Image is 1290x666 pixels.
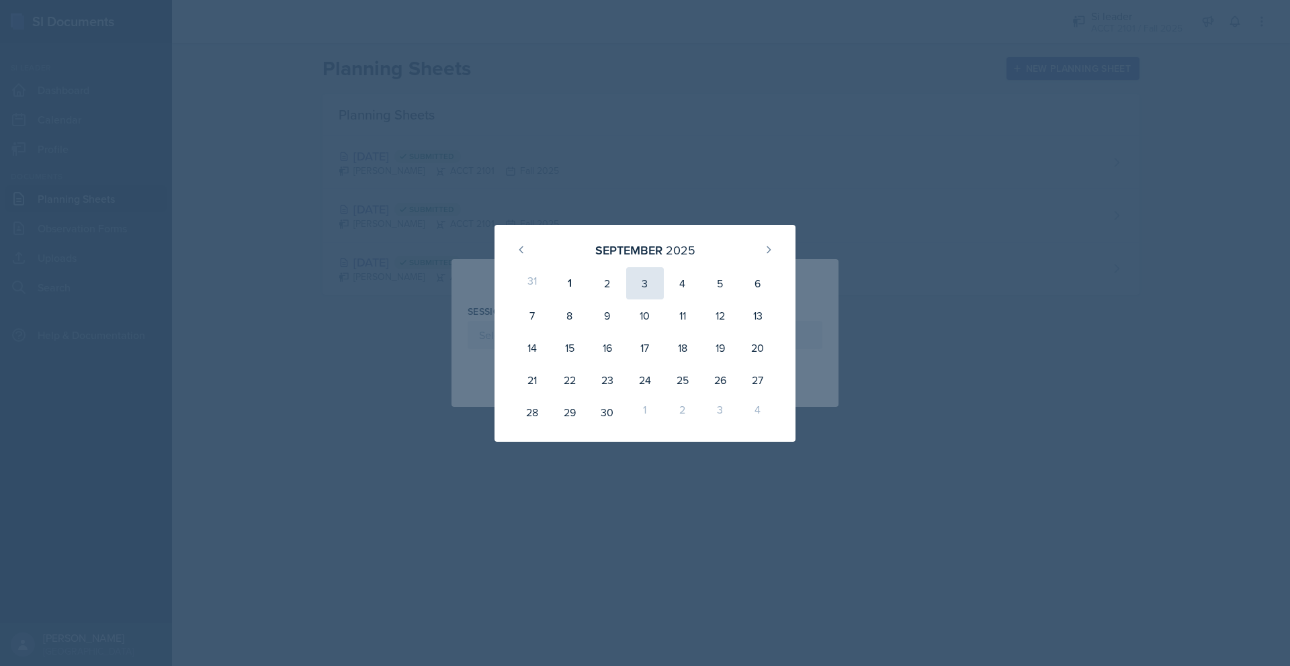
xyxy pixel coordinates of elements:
div: 11 [664,299,701,332]
div: 17 [626,332,664,364]
div: 18 [664,332,701,364]
div: 29 [551,396,589,428]
div: 21 [513,364,551,396]
div: 22 [551,364,589,396]
div: 16 [589,332,626,364]
div: 26 [701,364,739,396]
div: 3 [626,267,664,299]
div: 10 [626,299,664,332]
div: 15 [551,332,589,364]
div: 4 [664,267,701,299]
div: 5 [701,267,739,299]
div: 12 [701,299,739,332]
div: 23 [589,364,626,396]
div: 8 [551,299,589,332]
div: 2 [664,396,701,428]
div: 7 [513,299,551,332]
div: 31 [513,267,551,299]
div: 2025 [666,241,695,259]
div: 30 [589,396,626,428]
div: 2 [589,267,626,299]
div: 24 [626,364,664,396]
div: 27 [739,364,777,396]
div: 28 [513,396,551,428]
div: 20 [739,332,777,364]
div: 4 [739,396,777,428]
div: 6 [739,267,777,299]
div: 14 [513,332,551,364]
div: September [595,241,662,259]
div: 3 [701,396,739,428]
div: 19 [701,332,739,364]
div: 25 [664,364,701,396]
div: 13 [739,299,777,332]
div: 1 [626,396,664,428]
div: 1 [551,267,589,299]
div: 9 [589,299,626,332]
